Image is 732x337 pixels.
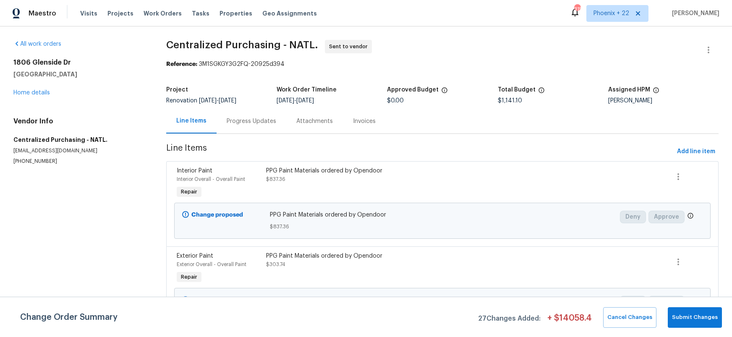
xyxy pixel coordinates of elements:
h5: Assigned HPM [608,87,650,93]
span: Repair [178,273,201,281]
a: All work orders [13,41,61,47]
button: Deny [620,211,646,223]
span: [DATE] [296,98,314,104]
span: $1,141.10 [498,98,522,104]
span: Sent to vendor [329,42,371,51]
div: [PERSON_NAME] [608,98,719,104]
h2: 1806 Glenside Dr [13,58,146,67]
span: + $ 14058.4 [547,314,592,328]
b: Reference: [166,61,197,67]
h4: Vendor Info [13,117,146,125]
div: Progress Updates [227,117,276,125]
span: Maestro [29,9,56,18]
h5: Project [166,87,188,93]
h5: [GEOGRAPHIC_DATA] [13,70,146,78]
button: Cancel Changes [603,307,656,328]
span: Add line item [677,146,715,157]
div: Invoices [353,117,376,125]
span: Cancel Changes [607,313,652,322]
span: The total cost of line items that have been proposed by Opendoor. This sum includes line items th... [538,87,545,98]
button: Approve [648,296,685,308]
span: Visits [80,9,97,18]
p: [PHONE_NUMBER] [13,158,146,165]
span: - [199,98,236,104]
span: Properties [220,9,252,18]
button: Submit Changes [668,307,722,328]
span: [PERSON_NAME] [669,9,719,18]
span: Projects [107,9,133,18]
div: Attachments [296,117,333,125]
span: Change Order Summary [20,307,118,328]
span: Centralized Purchasing - NATL. [166,40,318,50]
span: The hpm assigned to this work order. [653,87,659,98]
span: Work Orders [144,9,182,18]
div: PPG Paint Materials ordered by Opendoor [266,252,485,260]
div: PPG Paint Materials ordered by Opendoor [266,167,485,175]
span: Geo Assignments [262,9,317,18]
span: Interior Overall - Overall Paint [177,177,245,182]
span: Only a market manager or an area construction manager can approve [687,212,694,221]
span: PPG Paint Materials ordered by Opendoor [270,296,615,304]
span: [DATE] [199,98,217,104]
div: Line Items [176,117,207,125]
span: [DATE] [277,98,294,104]
span: $303.74 [266,262,285,267]
a: Home details [13,90,50,96]
span: Tasks [192,10,209,16]
span: Submit Changes [672,313,718,322]
span: 27 Changes Added: [478,311,541,328]
span: The total cost of line items that have been approved by both Opendoor and the Trade Partner. This... [441,87,448,98]
span: [DATE] [219,98,236,104]
h5: Centralized Purchasing - NATL. [13,136,146,144]
span: $0.00 [387,98,404,104]
p: [EMAIL_ADDRESS][DOMAIN_NAME] [13,147,146,154]
span: $837.36 [270,222,615,231]
span: Renovation [166,98,236,104]
span: PPG Paint Materials ordered by Opendoor [270,211,615,219]
button: Add line item [674,144,719,159]
div: 315 [574,5,580,13]
button: Approve [648,211,685,223]
span: Repair [178,188,201,196]
span: Exterior Paint [177,253,213,259]
b: Change proposed [191,212,243,218]
span: - [277,98,314,104]
span: $837.36 [266,177,285,182]
h5: Total Budget [498,87,536,93]
span: Line Items [166,144,674,159]
h5: Work Order Timeline [277,87,337,93]
div: 3M1SGKGY3G2FQ-20925d394 [166,60,719,68]
span: Phoenix + 22 [593,9,629,18]
h5: Approved Budget [387,87,439,93]
button: Deny [620,296,646,308]
span: Exterior Overall - Overall Paint [177,262,246,267]
span: Interior Paint [177,168,212,174]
